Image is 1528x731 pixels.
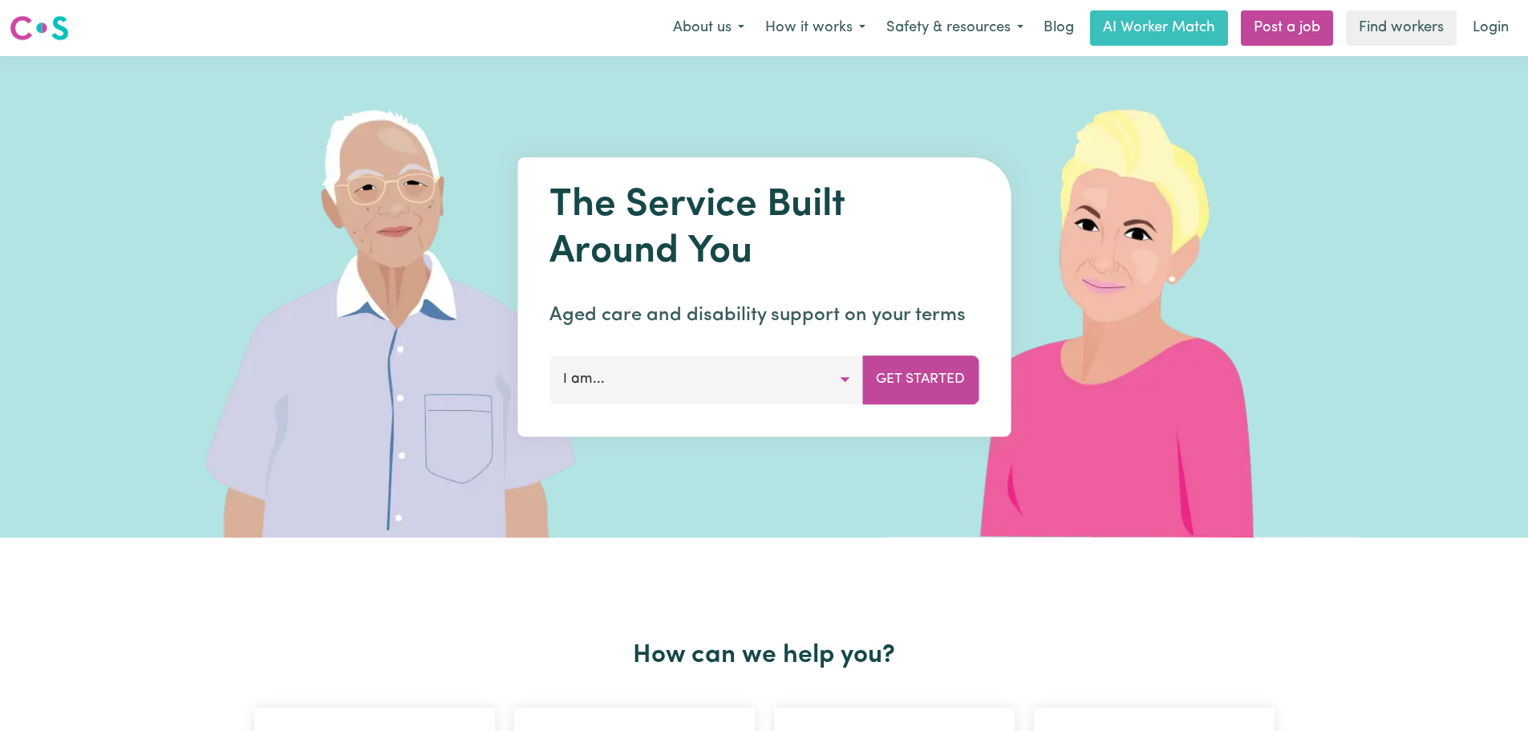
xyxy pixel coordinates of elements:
button: Get Started [862,355,979,404]
a: Blog [1034,10,1084,46]
a: Careseekers logo [10,10,69,47]
h2: How can we help you? [245,640,1284,671]
button: I am... [549,355,863,404]
button: About us [663,11,755,45]
h1: The Service Built Around You [549,183,979,275]
p: Aged care and disability support on your terms [549,301,979,330]
button: Safety & resources [876,11,1034,45]
a: Find workers [1346,10,1457,46]
button: How it works [755,11,876,45]
a: AI Worker Match [1090,10,1228,46]
img: Careseekers logo [10,14,69,43]
a: Login [1463,10,1518,46]
a: Post a job [1241,10,1333,46]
